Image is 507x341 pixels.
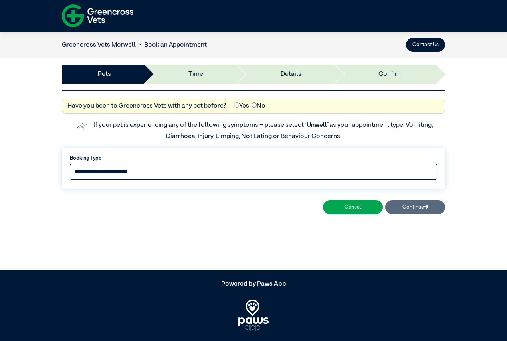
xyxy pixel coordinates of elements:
li: Book an Appointment [136,40,207,50]
input: Yes [234,102,239,108]
a: Pets [98,69,111,79]
label: If your pet is experiencing any of the following symptoms – please select as your appointment typ... [93,122,434,140]
button: Contact Us [406,38,445,52]
img: f-logo [62,2,133,30]
span: “Unwell” [304,122,329,128]
label: No [252,101,265,111]
label: Have you been to Greencross Vets with any pet before? [67,101,226,111]
img: vet [74,119,89,132]
label: Booking Type [70,154,437,162]
label: Yes [234,101,249,111]
input: No [252,102,257,108]
h5: Powered by Paws App [62,280,445,288]
nav: breadcrumb [62,40,207,50]
a: Greencross Vets Morwell [62,42,136,48]
button: Cancel [323,200,383,214]
img: PawsApp [238,300,269,331]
